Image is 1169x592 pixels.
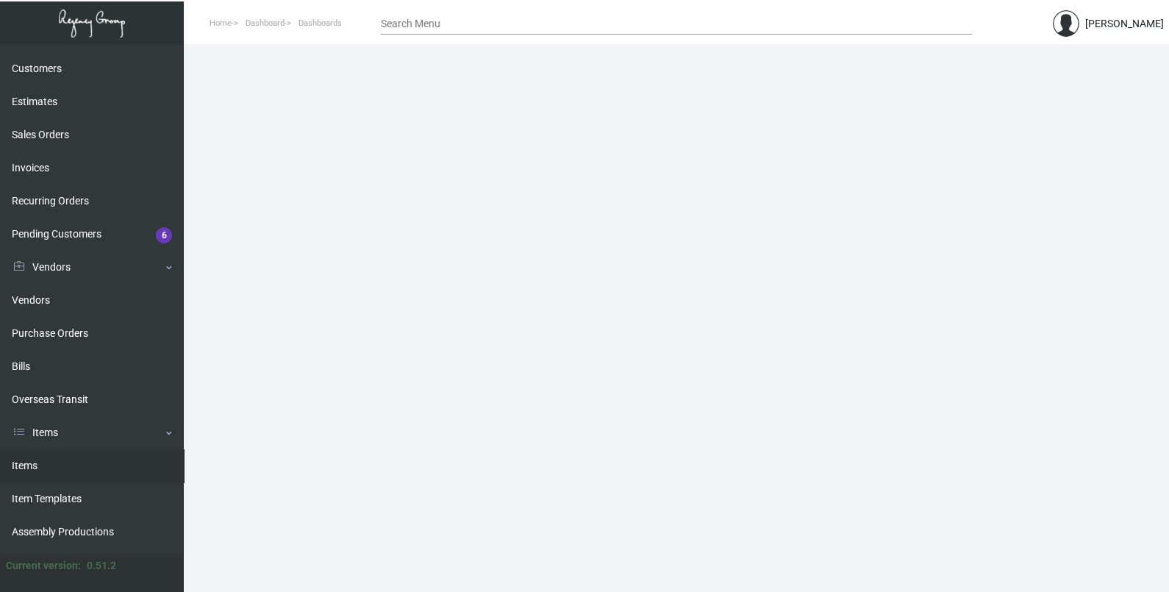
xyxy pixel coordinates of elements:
[87,558,116,574] div: 0.51.2
[1053,10,1079,37] img: admin@bootstrapmaster.com
[210,18,232,28] span: Home
[246,18,285,28] span: Dashboard
[6,558,81,574] div: Current version:
[1085,16,1164,32] div: [PERSON_NAME]
[298,18,342,28] span: Dashboards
